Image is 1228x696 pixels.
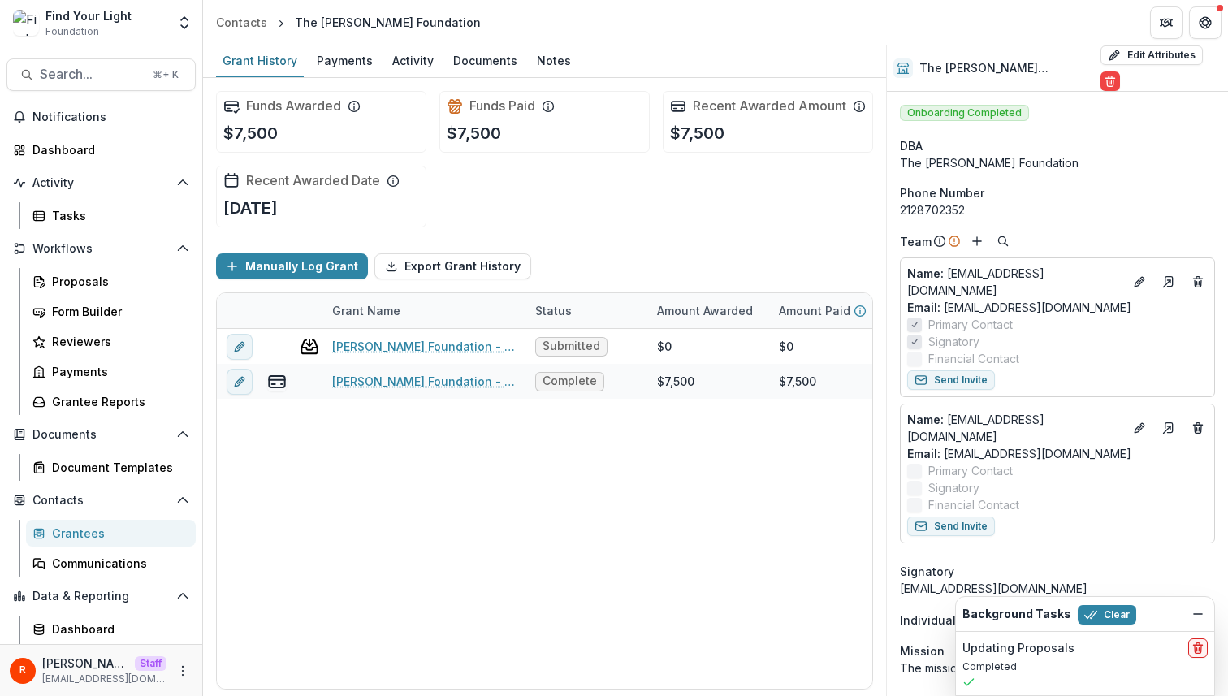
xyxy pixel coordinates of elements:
[525,293,647,328] div: Status
[530,49,577,72] div: Notes
[332,373,516,390] a: [PERSON_NAME] Foundation - 2024 - FYL General Grant Application
[993,231,1013,251] button: Search
[1130,418,1149,438] button: Edit
[26,298,196,325] a: Form Builder
[967,231,987,251] button: Add
[1100,71,1120,91] button: Delete
[32,141,183,158] div: Dashboard
[907,370,995,390] button: Send Invite
[1078,605,1136,625] button: Clear
[447,121,501,145] p: $7,500
[32,242,170,256] span: Workflows
[223,121,278,145] p: $7,500
[928,350,1019,367] span: Financial Contact
[647,293,769,328] div: Amount Awarded
[900,580,1215,597] div: [EMAIL_ADDRESS][DOMAIN_NAME]
[52,555,183,572] div: Communications
[907,517,995,536] button: Send Invite
[1100,45,1203,65] button: Edit Attributes
[769,293,891,328] div: Amount Paid
[900,612,962,629] p: Individuals
[26,268,196,295] a: Proposals
[42,655,128,672] p: [PERSON_NAME]
[919,62,1093,76] h2: The [PERSON_NAME] Foundation
[52,525,183,542] div: Grantees
[267,372,287,391] button: view-payments
[6,104,196,130] button: Notifications
[227,334,253,360] button: edit
[1130,272,1149,292] button: Edit
[900,105,1029,121] span: Onboarding Completed
[6,170,196,196] button: Open Activity
[6,136,196,163] a: Dashboard
[900,642,945,659] span: Mission
[907,266,944,280] span: Name :
[42,672,166,686] p: [EMAIL_ADDRESS][DOMAIN_NAME]
[26,454,196,481] a: Document Templates
[657,338,672,355] div: $0
[907,411,1123,445] a: Name: [EMAIL_ADDRESS][DOMAIN_NAME]
[52,207,183,224] div: Tasks
[32,428,170,442] span: Documents
[907,265,1123,299] a: Name: [EMAIL_ADDRESS][DOMAIN_NAME]
[223,196,278,220] p: [DATE]
[447,49,524,72] div: Documents
[13,10,39,36] img: Find Your Light
[26,202,196,229] a: Tasks
[52,303,183,320] div: Form Builder
[907,413,944,426] span: Name :
[907,265,1123,299] p: [EMAIL_ADDRESS][DOMAIN_NAME]
[1188,272,1208,292] button: Deletes
[543,339,600,353] span: Submitted
[322,293,525,328] div: Grant Name
[227,369,253,395] button: edit
[469,98,535,114] h2: Funds Paid
[6,58,196,91] button: Search...
[907,300,940,314] span: Email:
[1156,415,1182,441] a: Go to contact
[1188,418,1208,438] button: Deletes
[26,388,196,415] a: Grantee Reports
[52,363,183,380] div: Payments
[386,49,440,72] div: Activity
[907,447,940,460] span: Email:
[216,253,368,279] button: Manually Log Grant
[26,616,196,642] a: Dashboard
[543,374,597,388] span: Complete
[900,137,923,154] span: DBA
[32,494,170,508] span: Contacts
[26,520,196,547] a: Grantees
[900,233,932,250] p: Team
[246,173,380,188] h2: Recent Awarded Date
[928,462,1013,479] span: Primary Contact
[779,338,793,355] div: $0
[52,620,183,638] div: Dashboard
[928,316,1013,333] span: Primary Contact
[6,421,196,447] button: Open Documents
[962,607,1071,621] h2: Background Tasks
[1156,269,1182,295] a: Go to contact
[216,14,267,31] div: Contacts
[52,459,183,476] div: Document Templates
[216,49,304,72] div: Grant History
[332,338,516,355] a: [PERSON_NAME] Foundation - 2024 - FYL General Grant Application
[45,7,132,24] div: Find Your Light
[32,590,170,603] span: Data & Reporting
[928,333,979,350] span: Signatory
[374,253,531,279] button: Export Grant History
[1188,638,1208,658] button: delete
[1189,6,1222,39] button: Get Help
[26,328,196,355] a: Reviewers
[1150,6,1183,39] button: Partners
[6,487,196,513] button: Open Contacts
[647,302,763,319] div: Amount Awarded
[779,302,850,319] p: Amount Paid
[210,11,274,34] a: Contacts
[900,201,1215,218] div: 2128702352
[295,14,481,31] div: The [PERSON_NAME] Foundation
[322,302,410,319] div: Grant Name
[657,373,694,390] div: $7,500
[907,299,1131,316] a: Email: [EMAIL_ADDRESS][DOMAIN_NAME]
[52,393,183,410] div: Grantee Reports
